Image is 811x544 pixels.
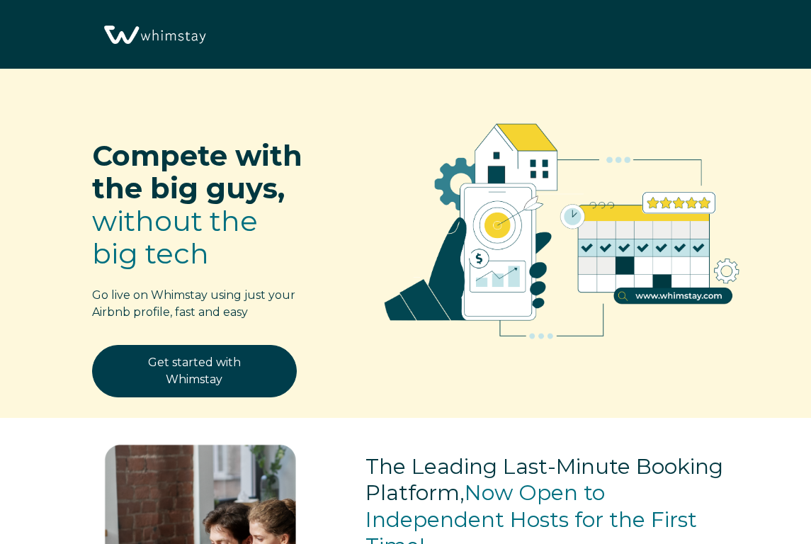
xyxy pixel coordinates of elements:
span: without the big tech [92,203,258,271]
span: The Leading Last-Minute Booking Platform, [365,453,723,506]
img: Whimstay Logo-02 1 [99,7,209,64]
a: Get started with Whimstay [92,345,297,397]
span: Go live on Whimstay using just your Airbnb profile, fast and easy [92,288,295,319]
span: Compete with the big guys, [92,138,302,205]
img: RBO Ilustrations-02 [356,90,769,361]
